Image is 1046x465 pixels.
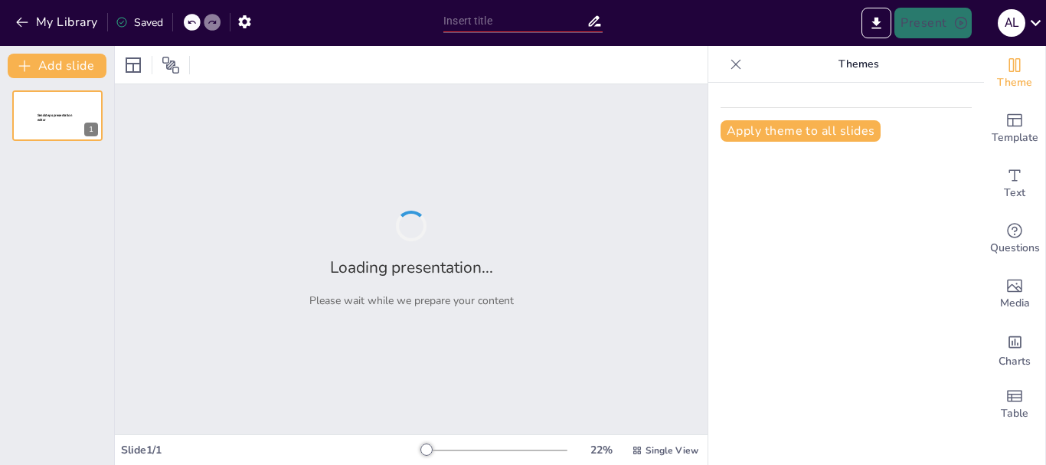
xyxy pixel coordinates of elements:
[583,443,619,457] div: 22 %
[999,353,1031,370] span: Charts
[1000,295,1030,312] span: Media
[984,101,1045,156] div: Add ready made slides
[330,257,493,278] h2: Loading presentation...
[992,129,1038,146] span: Template
[162,56,180,74] span: Position
[984,211,1045,267] div: Get real-time input from your audience
[12,90,103,141] div: 1
[121,443,420,457] div: Slide 1 / 1
[1004,185,1025,201] span: Text
[998,8,1025,38] button: A L
[646,444,698,457] span: Single View
[748,46,969,83] p: Themes
[309,293,514,308] p: Please wait while we prepare your content
[984,267,1045,322] div: Add images, graphics, shapes or video
[1001,405,1028,422] span: Table
[8,54,106,78] button: Add slide
[984,377,1045,432] div: Add a table
[984,156,1045,211] div: Add text boxes
[861,8,891,38] button: Export to PowerPoint
[116,15,163,30] div: Saved
[984,46,1045,101] div: Change the overall theme
[443,10,587,32] input: Insert title
[121,53,145,77] div: Layout
[998,9,1025,37] div: A L
[894,8,971,38] button: Present
[984,322,1045,377] div: Add charts and graphs
[84,123,98,136] div: 1
[11,10,104,34] button: My Library
[990,240,1040,257] span: Questions
[997,74,1032,91] span: Theme
[38,113,72,122] span: Sendsteps presentation editor
[721,120,881,142] button: Apply theme to all slides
